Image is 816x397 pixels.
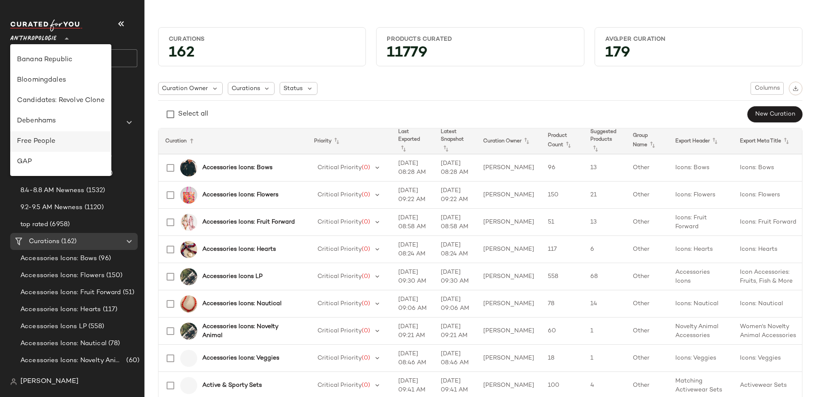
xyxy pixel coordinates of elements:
[748,106,802,122] button: New Curation
[362,164,370,171] span: (0)
[178,109,208,119] div: Select all
[584,236,626,263] td: 6
[626,345,669,372] td: Other
[626,209,669,236] td: Other
[793,85,799,91] img: svg%3e
[626,181,669,209] td: Other
[202,322,297,340] b: Accessories Icons: Novelty Animal
[20,356,125,366] span: Accessories Icons: Novelty Animal
[362,355,370,361] span: (0)
[202,299,281,308] b: Accessories Icons: Nautical
[10,44,111,176] div: undefined-list
[362,273,370,280] span: (0)
[476,290,541,318] td: [PERSON_NAME]
[180,159,197,176] img: 104351051_230_b14
[476,236,541,263] td: [PERSON_NAME]
[317,164,362,171] span: Critical Priority
[391,181,434,209] td: [DATE] 09:22 AM
[476,181,541,209] td: [PERSON_NAME]
[541,263,584,290] td: 558
[733,263,812,290] td: Icon Accessories: Fruits, Fish & More
[434,181,476,209] td: [DATE] 09:22 AM
[83,203,104,213] span: (1120)
[107,339,120,349] span: (78)
[105,271,123,281] span: (150)
[362,382,370,388] span: (0)
[283,84,303,93] span: Status
[317,219,362,225] span: Critical Priority
[20,373,105,383] span: Accessories Icons: Veggies
[584,128,626,154] th: Suggested Products
[307,128,391,154] th: Priority
[541,290,584,318] td: 78
[476,128,541,154] th: Curation Owner
[434,209,476,236] td: [DATE] 08:58 AM
[434,318,476,345] td: [DATE] 09:21 AM
[626,318,669,345] td: Other
[317,355,362,361] span: Critical Priority
[180,295,197,312] img: 104029061_060_b
[17,96,105,106] div: Candidates: Revolve Clone
[317,273,362,280] span: Critical Priority
[317,301,362,307] span: Critical Priority
[584,290,626,318] td: 14
[17,75,105,85] div: Bloomingdales
[17,55,105,65] div: Banana Republic
[598,47,799,62] div: 179
[202,218,295,227] b: Accessories Icons: Fruit Forward
[17,116,105,126] div: Debenhams
[180,187,197,204] img: 97730931_082_b
[584,345,626,372] td: 1
[541,318,584,345] td: 60
[391,236,434,263] td: [DATE] 08:24 AM
[584,181,626,209] td: 21
[434,290,476,318] td: [DATE] 09:06 AM
[10,20,82,31] img: cfy_white_logo.C9jOOHJF.svg
[10,29,57,44] span: Anthropologie
[20,377,79,387] span: [PERSON_NAME]
[733,318,812,345] td: Women's Novelty Animal Accessories
[20,288,121,298] span: Accessories Icons: Fruit Forward
[232,84,260,93] span: Curations
[733,154,812,181] td: Icons: Bows
[434,263,476,290] td: [DATE] 09:30 AM
[541,209,584,236] td: 51
[380,47,580,62] div: 11779
[434,128,476,154] th: Latest Snapshot
[162,47,362,62] div: 162
[169,35,355,43] div: Curations
[20,305,101,315] span: Accessories Icons: Hearts
[391,290,434,318] td: [DATE] 09:06 AM
[20,186,85,196] span: 8.4-8.8 AM Newness
[434,154,476,181] td: [DATE] 08:28 AM
[391,128,434,154] th: Last Exported
[125,356,139,366] span: (60)
[97,254,111,264] span: (96)
[541,345,584,372] td: 18
[669,181,733,209] td: Icons: Flowers
[541,236,584,263] td: 117
[317,328,362,334] span: Critical Priority
[605,35,792,43] div: Avg.per Curation
[20,271,105,281] span: Accessories Icons: Flowers
[476,154,541,181] td: [PERSON_NAME]
[391,263,434,290] td: [DATE] 09:30 AM
[669,290,733,318] td: Icons: Nautical
[59,237,76,247] span: (162)
[669,345,733,372] td: Icons: Veggies
[584,318,626,345] td: 1
[626,154,669,181] td: Other
[476,209,541,236] td: [PERSON_NAME]
[202,354,279,363] b: Accessories Icons: Veggies
[20,203,83,213] span: 9.2-9.5 AM Newness
[626,290,669,318] td: Other
[362,328,370,334] span: (0)
[317,192,362,198] span: Critical Priority
[362,219,370,225] span: (0)
[391,345,434,372] td: [DATE] 08:46 AM
[202,163,272,172] b: Accessories Icons: Bows
[362,192,370,198] span: (0)
[20,339,107,349] span: Accessories Icons: Nautical
[541,181,584,209] td: 150
[434,345,476,372] td: [DATE] 08:46 AM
